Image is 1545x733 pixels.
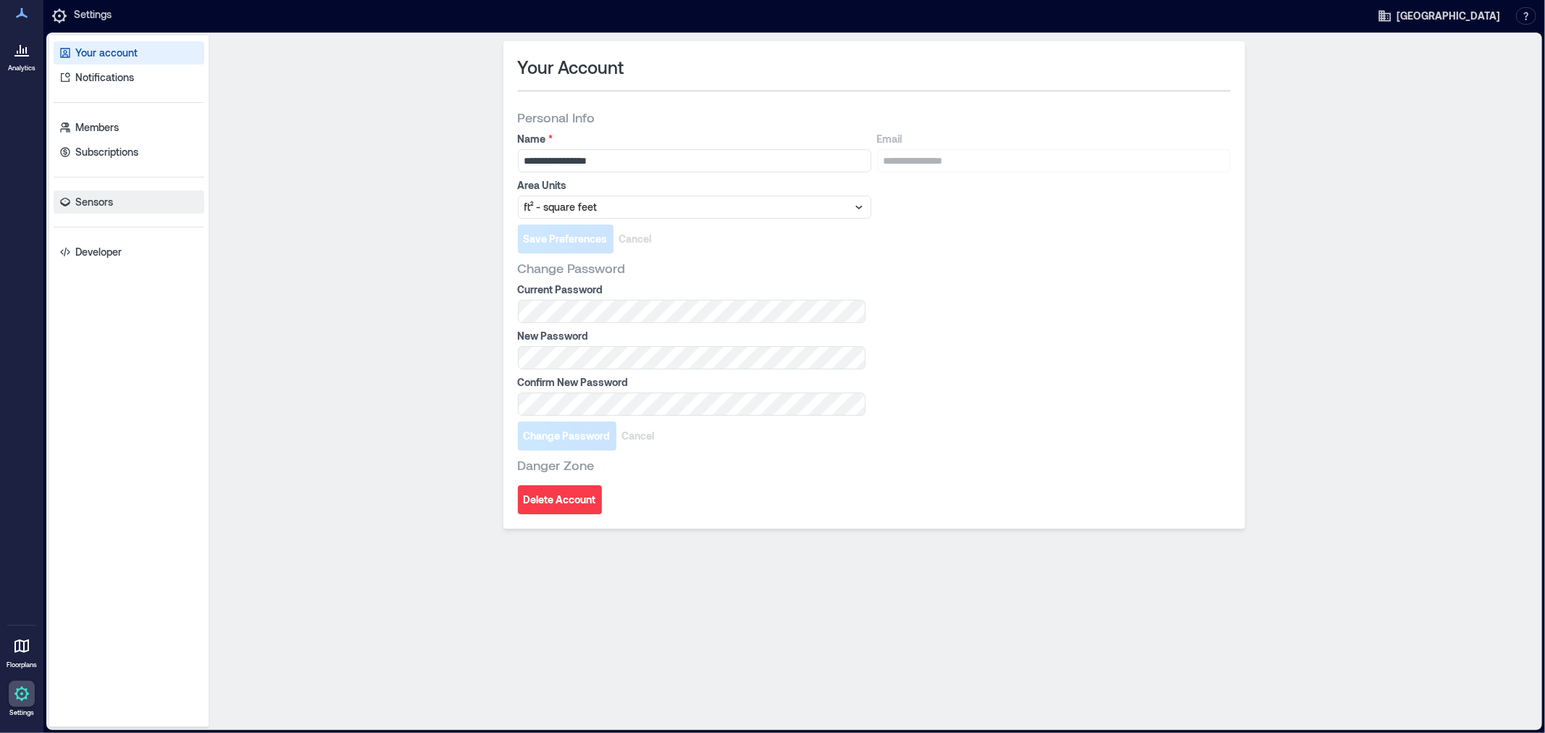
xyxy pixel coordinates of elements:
span: Danger Zone [518,456,595,474]
p: Sensors [75,195,113,209]
label: New Password [518,329,863,343]
button: [GEOGRAPHIC_DATA] [1373,4,1504,28]
button: Delete Account [518,485,602,514]
label: Email [877,132,1228,146]
button: Save Preferences [518,225,614,254]
span: Save Preferences [524,232,608,246]
p: Settings [9,708,34,717]
span: Change Password [518,259,626,277]
a: Settings [4,677,39,721]
a: Subscriptions [54,141,204,164]
span: Personal Info [518,109,595,126]
span: Delete Account [524,493,596,507]
a: Developer [54,240,204,264]
span: Change Password [524,429,611,443]
a: Members [54,116,204,139]
label: Confirm New Password [518,375,863,390]
p: Members [75,120,119,135]
span: Your Account [518,56,624,79]
a: Analytics [4,32,40,77]
a: Floorplans [2,629,41,674]
p: Subscriptions [75,145,138,159]
label: Name [518,132,868,146]
p: Notifications [75,70,134,85]
p: Developer [75,245,122,259]
label: Area Units [518,178,868,193]
span: Cancel [619,232,652,246]
label: Current Password [518,282,863,297]
a: Your account [54,41,204,64]
button: Change Password [518,422,616,451]
p: Floorplans [7,661,37,669]
span: Cancel [622,429,655,443]
p: Your account [75,46,138,60]
button: Cancel [614,225,658,254]
span: [GEOGRAPHIC_DATA] [1397,9,1500,23]
p: Analytics [8,64,35,72]
a: Sensors [54,190,204,214]
p: Settings [74,7,112,25]
a: Notifications [54,66,204,89]
button: Cancel [616,422,661,451]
